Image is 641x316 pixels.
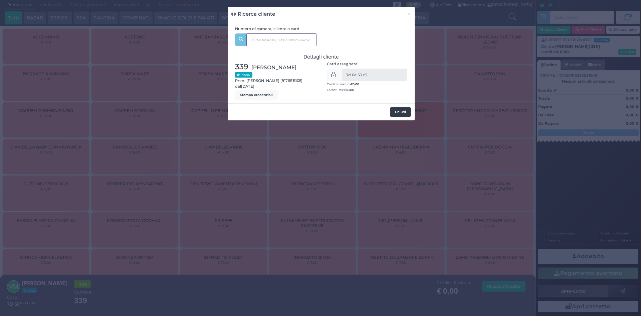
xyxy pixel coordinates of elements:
span: 0,00 [353,82,359,86]
button: Stampa credenziali [235,90,278,100]
div: Pren. [PERSON_NAME] (9176EB105) dal [231,61,321,100]
h3: Ricerca cliente [231,10,275,18]
small: In casa [235,72,252,78]
span: × [407,10,411,18]
span: 0,00 [348,88,354,92]
button: Chiudi [390,107,411,117]
small: Credito residuo: [327,82,359,86]
b: € [345,88,354,92]
small: Carnet Pasti: [327,88,354,92]
label: Card assegnata: [327,61,359,67]
h3: Dettagli cliente [235,54,408,60]
span: [PERSON_NAME] [251,64,296,71]
input: Es. 'Mario Rossi', '220' o '108123234234' [246,33,316,46]
label: Numero di camera, cliente o card [235,26,299,32]
span: [DATE] [241,84,254,89]
span: 339 [235,61,248,73]
b: € [350,82,359,86]
button: Chiudi [403,7,415,22]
